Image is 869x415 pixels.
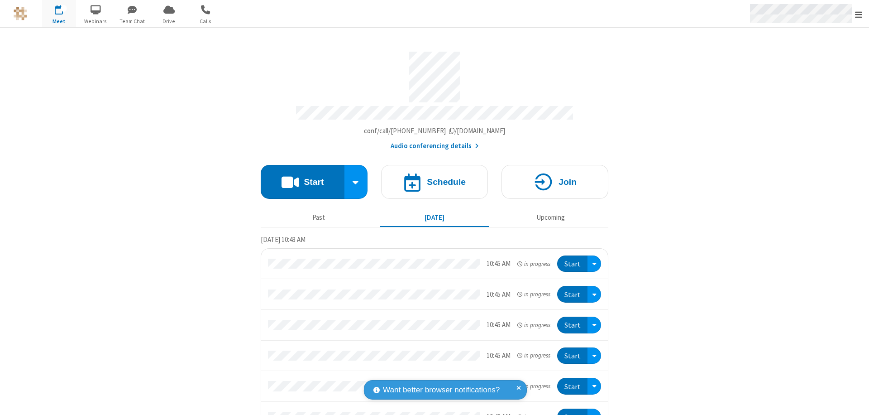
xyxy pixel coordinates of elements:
[79,17,113,25] span: Webinars
[383,384,500,396] span: Want better browser notifications?
[557,286,587,303] button: Start
[261,235,306,244] span: [DATE] 10:43 AM
[261,165,344,199] button: Start
[380,209,489,226] button: [DATE]
[517,382,550,391] em: in progress
[557,317,587,333] button: Start
[14,7,27,20] img: QA Selenium DO NOT DELETE OR CHANGE
[487,259,511,269] div: 10:45 AM
[557,256,587,272] button: Start
[391,141,479,151] button: Audio conferencing details
[42,17,76,25] span: Meet
[189,17,223,25] span: Calls
[517,260,550,268] em: in progress
[517,321,550,329] em: in progress
[846,391,862,409] iframe: Chat
[587,256,601,272] div: Open menu
[344,165,368,199] div: Start conference options
[487,351,511,361] div: 10:45 AM
[557,347,587,364] button: Start
[587,378,601,395] div: Open menu
[115,17,149,25] span: Team Chat
[587,286,601,303] div: Open menu
[364,126,506,135] span: Copy my meeting room link
[517,351,550,360] em: in progress
[517,290,550,299] em: in progress
[559,178,577,186] h4: Join
[427,178,466,186] h4: Schedule
[496,209,605,226] button: Upcoming
[587,317,601,333] div: Open menu
[261,45,608,151] section: Account details
[487,320,511,330] div: 10:45 AM
[587,347,601,364] div: Open menu
[487,290,511,300] div: 10:45 AM
[152,17,186,25] span: Drive
[61,5,67,12] div: 8
[304,178,324,186] h4: Start
[501,165,608,199] button: Join
[264,209,373,226] button: Past
[381,165,488,199] button: Schedule
[557,378,587,395] button: Start
[364,126,506,136] button: Copy my meeting room linkCopy my meeting room link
